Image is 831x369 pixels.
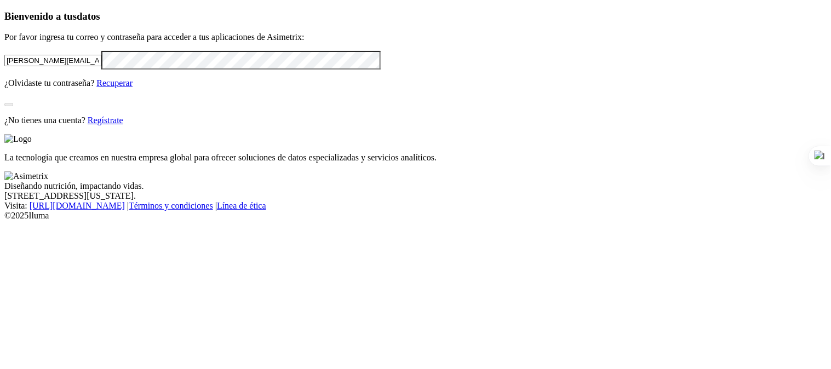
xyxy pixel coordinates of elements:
[88,116,123,125] a: Regístrate
[4,55,101,66] input: Tu correo
[4,191,827,201] div: [STREET_ADDRESS][US_STATE].
[77,10,100,22] span: datos
[4,116,827,125] p: ¿No tienes una cuenta?
[217,201,266,210] a: Línea de ética
[30,201,125,210] a: [URL][DOMAIN_NAME]
[129,201,213,210] a: Términos y condiciones
[4,201,827,211] div: Visita : | |
[96,78,133,88] a: Recuperar
[4,153,827,163] p: La tecnología que creamos en nuestra empresa global para ofrecer soluciones de datos especializad...
[4,134,32,144] img: Logo
[4,181,827,191] div: Diseñando nutrición, impactando vidas.
[4,32,827,42] p: Por favor ingresa tu correo y contraseña para acceder a tus aplicaciones de Asimetrix:
[4,10,827,22] h3: Bienvenido a tus
[4,211,827,221] div: © 2025 Iluma
[4,171,48,181] img: Asimetrix
[4,78,827,88] p: ¿Olvidaste tu contraseña?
